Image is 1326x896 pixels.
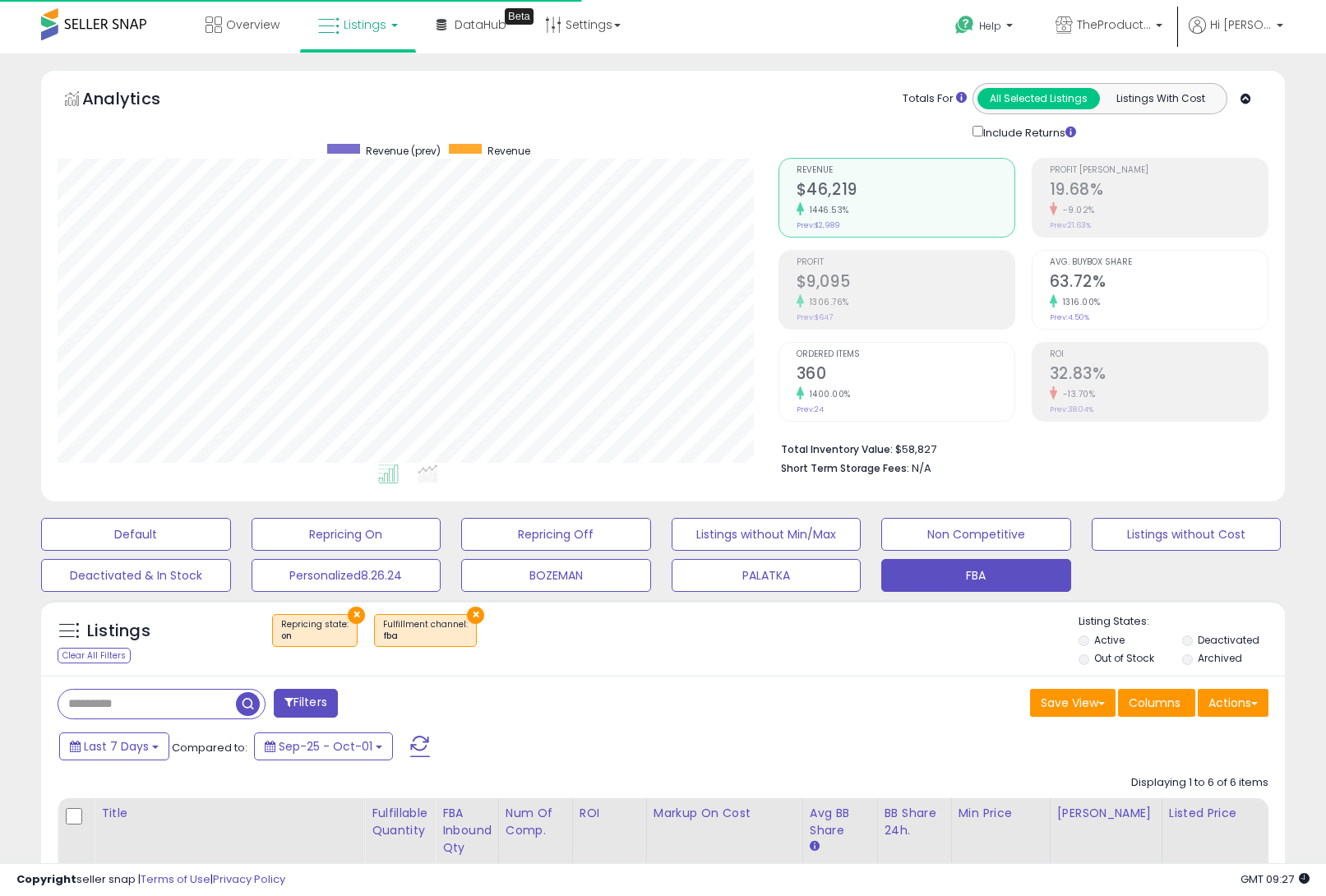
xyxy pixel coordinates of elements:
button: Listings without Cost [1092,518,1282,551]
small: 1446.53% [804,204,849,216]
i: Get Help [954,15,975,35]
small: 1306.76% [804,296,849,308]
small: 1400.00% [804,388,851,400]
div: ROI [580,805,640,822]
button: Default [41,518,231,551]
button: Personalized8.26.24 [252,559,441,592]
div: BB Share 24h. [885,805,945,839]
div: Markup on Cost [654,805,796,822]
button: Listings With Cost [1099,88,1222,109]
button: PALATKA [672,559,862,592]
a: Help [942,2,1029,53]
button: Filters [274,689,338,718]
h2: $46,219 [797,180,1014,202]
small: Prev: 21.63% [1050,220,1091,230]
a: Hi [PERSON_NAME] [1189,16,1283,53]
li: $58,827 [781,438,1256,458]
h2: 63.72% [1050,272,1268,294]
h5: Listings [87,620,150,643]
label: Deactivated [1198,633,1259,647]
small: Prev: $647 [797,312,833,322]
span: Columns [1129,695,1180,711]
span: TheProductHaven [1077,16,1151,33]
small: 1316.00% [1057,296,1101,308]
div: seller snap | | [16,872,285,888]
p: Listing States: [1079,614,1285,630]
button: × [348,607,365,624]
h2: 32.83% [1050,364,1268,386]
div: fba [383,630,468,642]
div: FBA inbound Qty [442,805,492,857]
div: Displaying 1 to 6 of 6 items [1131,775,1268,791]
div: Listed Price [1169,805,1311,822]
div: Include Returns [960,122,1096,141]
label: Out of Stock [1094,651,1154,665]
span: N/A [912,460,931,476]
a: Privacy Policy [213,871,285,887]
div: Title [101,805,358,822]
small: -13.70% [1057,388,1096,400]
h5: Analytics [82,87,192,114]
div: Avg BB Share [810,805,871,839]
span: 2025-10-9 09:27 GMT [1241,871,1310,887]
span: Revenue (prev) [366,144,441,158]
small: Prev: 4.50% [1050,312,1089,322]
h2: 19.68% [1050,180,1268,202]
div: Num of Comp. [506,805,566,839]
a: Terms of Use [141,871,210,887]
button: BOZEMAN [461,559,651,592]
span: Repricing state : [281,618,349,643]
th: The percentage added to the cost of goods (COGS) that forms the calculator for Min & Max prices. [646,798,802,880]
span: Avg. Buybox Share [1050,258,1268,267]
button: FBA [881,559,1071,592]
span: Revenue [487,144,530,158]
span: ROI [1050,350,1268,359]
label: Archived [1198,651,1242,665]
span: Sep-25 - Oct-01 [279,738,372,755]
button: Save View [1030,689,1116,717]
strong: Copyright [16,871,76,887]
div: Fulfillable Quantity [372,805,428,839]
span: Overview [226,16,280,33]
span: DataHub [455,16,506,33]
div: Min Price [959,805,1043,822]
small: Prev: 24 [797,404,824,414]
small: Prev: $2,989 [797,220,840,230]
h2: $9,095 [797,272,1014,294]
span: Ordered Items [797,350,1014,359]
button: All Selected Listings [977,88,1100,109]
b: Short Term Storage Fees: [781,461,909,475]
button: Repricing On [252,518,441,551]
button: × [467,607,484,624]
button: Repricing Off [461,518,651,551]
div: [PERSON_NAME] [1057,805,1155,822]
span: Profit [797,258,1014,267]
span: Hi [PERSON_NAME] [1210,16,1272,33]
div: on [281,630,349,642]
span: Compared to: [172,740,247,755]
div: Totals For [903,91,967,107]
small: Prev: 38.04% [1050,404,1093,414]
div: Tooltip anchor [505,8,534,25]
h2: 360 [797,364,1014,386]
span: Profit [PERSON_NAME] [1050,166,1268,175]
button: Listings without Min/Max [672,518,862,551]
span: Last 7 Days [84,738,149,755]
button: Last 7 Days [59,732,169,760]
span: Listings [344,16,386,33]
label: Active [1094,633,1125,647]
small: -9.02% [1057,204,1095,216]
span: Revenue [797,166,1014,175]
button: Sep-25 - Oct-01 [254,732,393,760]
button: Deactivated & In Stock [41,559,231,592]
button: Columns [1118,689,1195,717]
button: Non Competitive [881,518,1071,551]
span: Fulfillment channel : [383,618,468,643]
small: Avg BB Share. [810,839,820,854]
div: Clear All Filters [58,648,131,663]
b: Total Inventory Value: [781,442,893,456]
span: Help [979,19,1001,33]
button: Actions [1198,689,1268,717]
